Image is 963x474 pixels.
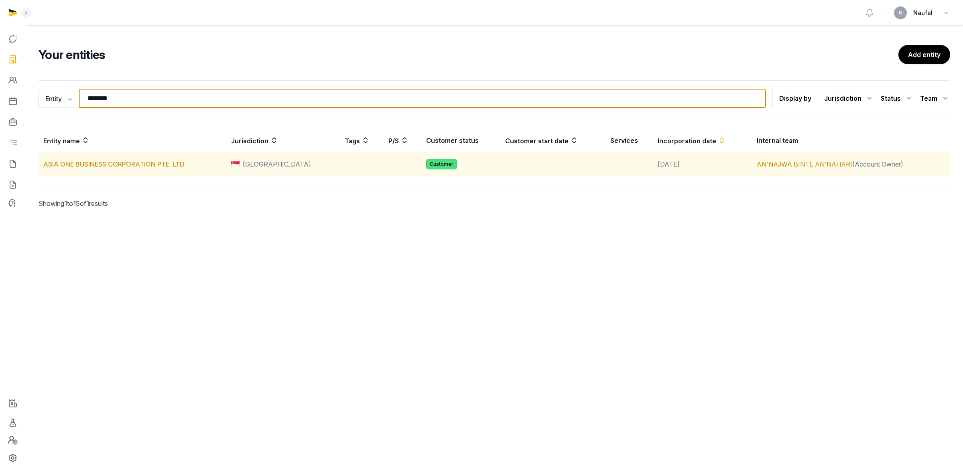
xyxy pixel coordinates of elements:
span: 15 [73,199,80,208]
a: Add entity [898,45,950,64]
div: Team [920,92,950,105]
div: Jurisdiction [824,92,874,105]
span: Customer [426,159,457,169]
th: Tags [340,129,384,152]
th: P/S [384,129,421,152]
button: N [894,6,907,19]
th: Internal team [752,129,950,152]
th: Jurisdiction [226,129,340,152]
td: [DATE] [653,152,752,176]
p: Showing to of results [39,189,257,218]
th: Customer status [421,129,500,152]
div: (Account Owner) [757,159,945,169]
th: Services [605,129,653,152]
div: Status [881,92,914,105]
span: 1 [64,199,67,208]
span: N [899,10,902,15]
a: ASIA ONE BUSINESS CORPORATION PTE. LTD. [43,160,186,168]
span: [GEOGRAPHIC_DATA] [243,159,311,169]
th: Incorporation date [653,129,752,152]
a: AN'NAJWA BINTE AN'NAHARI [757,160,852,168]
h2: Your entities [39,47,898,62]
th: Entity name [39,129,226,152]
p: Display by [779,92,811,105]
button: Entity [39,89,79,108]
th: Customer start date [500,129,605,152]
span: 1 [86,199,89,208]
span: Naufal [913,8,933,18]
